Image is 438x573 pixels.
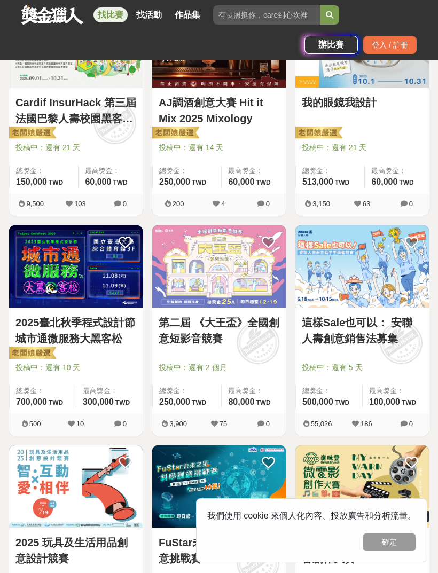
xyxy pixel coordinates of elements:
[304,36,358,54] a: 辦比賽
[369,386,423,396] span: 最高獎金：
[402,399,416,406] span: TWD
[409,200,413,208] span: 0
[302,386,356,396] span: 總獎金：
[220,420,227,428] span: 75
[335,179,349,186] span: TWD
[228,397,254,406] span: 80,000
[152,225,286,308] img: Cover Image
[9,445,143,528] a: Cover Image
[152,445,286,528] a: Cover Image
[363,533,416,551] button: 確定
[16,166,72,176] span: 總獎金：
[15,362,136,373] span: 投稿中：還有 10 天
[192,179,206,186] span: TWD
[159,177,190,186] span: 250,000
[363,36,417,54] div: 登入 / 註冊
[159,362,279,373] span: 投稿中：還有 2 個月
[15,315,136,347] a: 2025臺北秋季程式設計節 城市通微服務大黑客松
[266,200,270,208] span: 0
[228,177,254,186] span: 60,000
[159,386,215,396] span: 總獎金：
[369,397,400,406] span: 100,000
[311,420,332,428] span: 55,026
[302,166,358,176] span: 總獎金：
[173,200,184,208] span: 200
[302,315,423,347] a: 這樣Sale也可以： 安聯人壽創意銷售法募集
[295,445,429,528] img: Cover Image
[361,420,372,428] span: 186
[256,179,270,186] span: TWD
[295,225,429,308] img: Cover Image
[49,179,63,186] span: TWD
[159,535,279,567] a: FuStar未來之星-科學創意挑戰賽
[371,166,423,176] span: 最高獎金：
[169,420,187,428] span: 3,900
[302,95,423,111] a: 我的眼鏡我設計
[293,126,342,141] img: 老闆娘嚴選
[312,200,330,208] span: 3,150
[399,179,413,186] span: TWD
[150,126,199,141] img: 老闆娘嚴選
[115,399,130,406] span: TWD
[159,142,279,153] span: 投稿中：還有 14 天
[159,397,190,406] span: 250,000
[228,166,279,176] span: 最高獎金：
[170,7,205,22] a: 作品集
[302,362,423,373] span: 投稿中：還有 5 天
[49,399,63,406] span: TWD
[213,5,320,25] input: 有長照挺你，care到心坎裡！青春出手，拍出照顧 影音徵件活動
[363,200,370,208] span: 63
[159,95,279,127] a: AJ調酒創意大賽 Hit it Mix 2025 Mixology
[302,177,333,186] span: 513,000
[29,420,41,428] span: 500
[83,397,114,406] span: 300,000
[207,511,416,520] span: 我們使用 cookie 來個人化內容、投放廣告和分析流量。
[76,420,84,428] span: 10
[132,7,166,22] a: 找活動
[26,200,44,208] span: 9,500
[16,386,69,396] span: 總獎金：
[7,346,56,361] img: 老闆娘嚴選
[295,445,429,528] a: Cover Image
[85,177,111,186] span: 60,000
[15,95,136,127] a: Cardif InsurHack 第三屆法國巴黎人壽校園黑客松商業競賽
[16,177,47,186] span: 150,000
[123,200,127,208] span: 0
[85,166,136,176] span: 最高獎金：
[302,142,423,153] span: 投稿中：還有 21 天
[83,386,136,396] span: 最高獎金：
[7,126,56,141] img: 老闆娘嚴選
[335,399,349,406] span: TWD
[266,420,270,428] span: 0
[371,177,397,186] span: 60,000
[123,420,127,428] span: 0
[409,420,413,428] span: 0
[192,399,206,406] span: TWD
[152,445,286,528] img: Cover Image
[15,142,136,153] span: 投稿中：還有 21 天
[9,445,143,528] img: Cover Image
[15,535,136,567] a: 2025 玩具及生活用品創意設計競賽
[9,225,143,308] img: Cover Image
[113,179,127,186] span: TWD
[221,200,225,208] span: 4
[159,166,215,176] span: 總獎金：
[256,399,270,406] span: TWD
[302,397,333,406] span: 500,000
[159,315,279,347] a: 第二屆 《大王盃》全國創意短影音競賽
[74,200,86,208] span: 103
[228,386,279,396] span: 最高獎金：
[93,7,128,22] a: 找比賽
[16,397,47,406] span: 700,000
